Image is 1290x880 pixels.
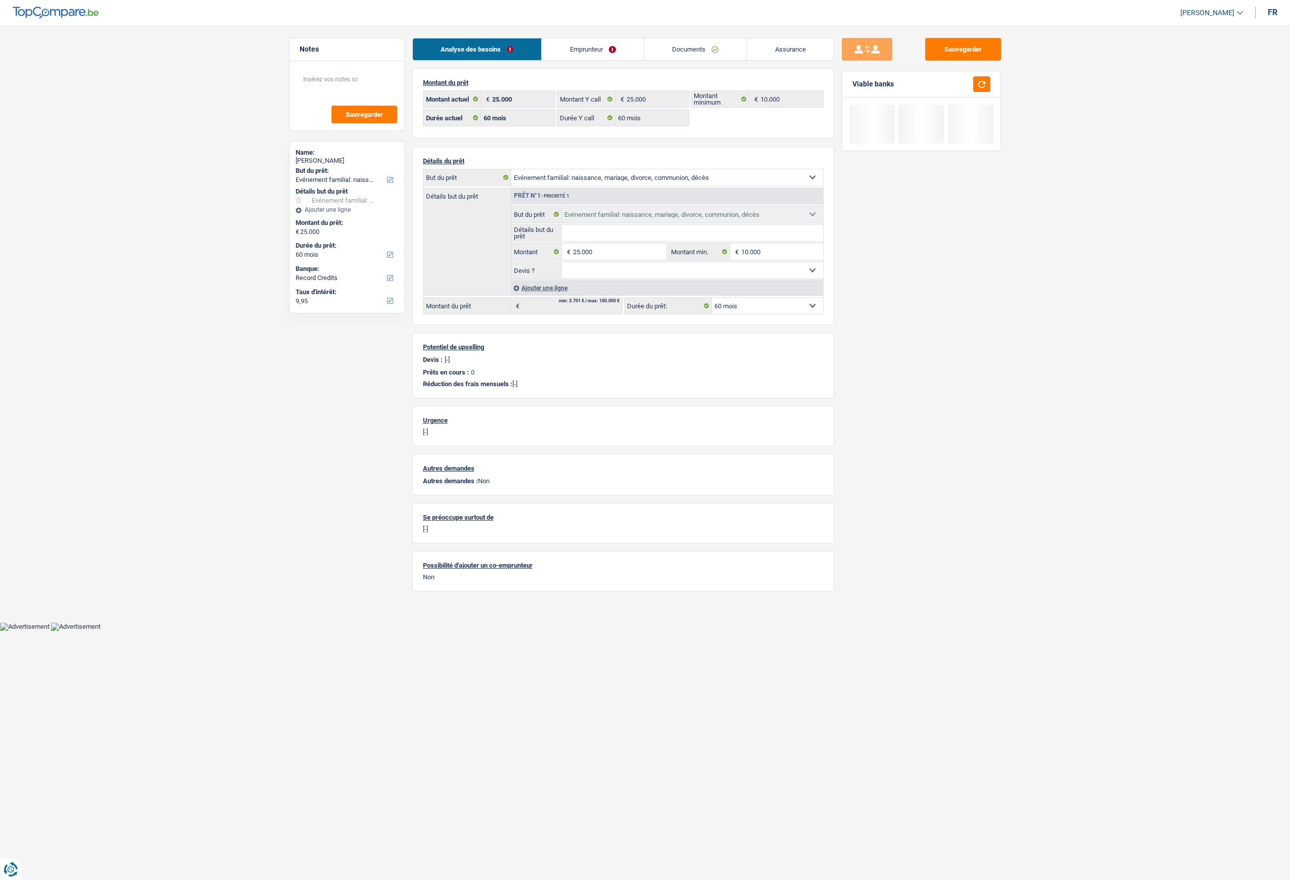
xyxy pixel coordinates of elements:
[644,38,747,60] a: Documents
[423,356,443,363] p: Devis :
[423,380,824,388] p: [-]
[925,38,1001,61] button: Sauvegarder
[296,206,398,213] div: Ajouter une ligne
[557,110,615,126] label: Durée Y call
[423,477,478,485] span: Autres demandes :
[423,416,824,424] p: Urgence
[296,288,396,296] label: Taux d'intérêt:
[423,573,824,581] p: Non
[730,244,741,260] span: €
[423,514,824,521] p: Se préoccupe surtout de
[296,149,398,157] div: Name:
[852,80,894,88] div: Viable banks
[296,167,396,175] label: But du prêt:
[423,428,824,436] p: [-]
[296,265,396,273] label: Banque:
[668,244,730,260] label: Montant min.
[541,193,569,199] span: - Priorité 1
[296,228,299,236] span: €
[615,91,627,107] span: €
[423,477,824,485] p: Non
[331,106,397,123] button: Sauvegarder
[747,38,834,60] a: Assurance
[423,298,511,314] label: Montant du prêt
[413,38,542,60] a: Analyse des besoins
[296,219,396,227] label: Montant du prêt:
[423,91,482,107] label: Montant actuel
[423,188,511,200] label: Détails but du prêt
[423,343,824,351] p: Potentiel de upselling
[562,244,573,260] span: €
[13,7,99,19] img: TopCompare Logo
[423,110,482,126] label: Durée actuel
[557,91,615,107] label: Montant Y call
[511,262,562,279] label: Devis ?
[1172,5,1243,21] a: [PERSON_NAME]
[511,193,572,199] div: Prêt n°1
[423,79,824,86] p: Montant du prêt
[1268,8,1277,17] div: fr
[481,91,492,107] span: €
[423,562,824,569] p: Possibilité d'ajouter un co-emprunteur
[625,298,712,314] label: Durée du prêt:
[296,242,396,250] label: Durée du prêt:
[511,206,562,222] label: But du prêt
[749,91,760,107] span: €
[1180,9,1234,17] span: [PERSON_NAME]
[471,368,474,376] p: 0
[300,45,394,54] h5: Notes
[511,244,562,260] label: Montant
[423,157,824,165] p: Détails du prêt
[542,38,644,60] a: Emprunteur
[51,623,101,631] img: Advertisement
[423,465,824,472] p: Autres demandes
[511,281,823,295] div: Ajouter une ligne
[346,111,383,118] span: Sauvegarder
[445,356,450,363] p: [-]
[423,380,512,388] span: Réduction des frais mensuels :
[423,525,824,533] p: [-]
[423,368,469,376] p: Prêts en cours :
[559,299,619,303] div: min: 3.701 € / max: 100.000 €
[691,91,749,107] label: Montant minimum
[296,157,398,165] div: [PERSON_NAME]
[511,225,562,241] label: Détails but du prêt
[423,169,511,186] label: But du prêt
[296,188,398,196] div: Détails but du prêt
[511,298,522,314] span: €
